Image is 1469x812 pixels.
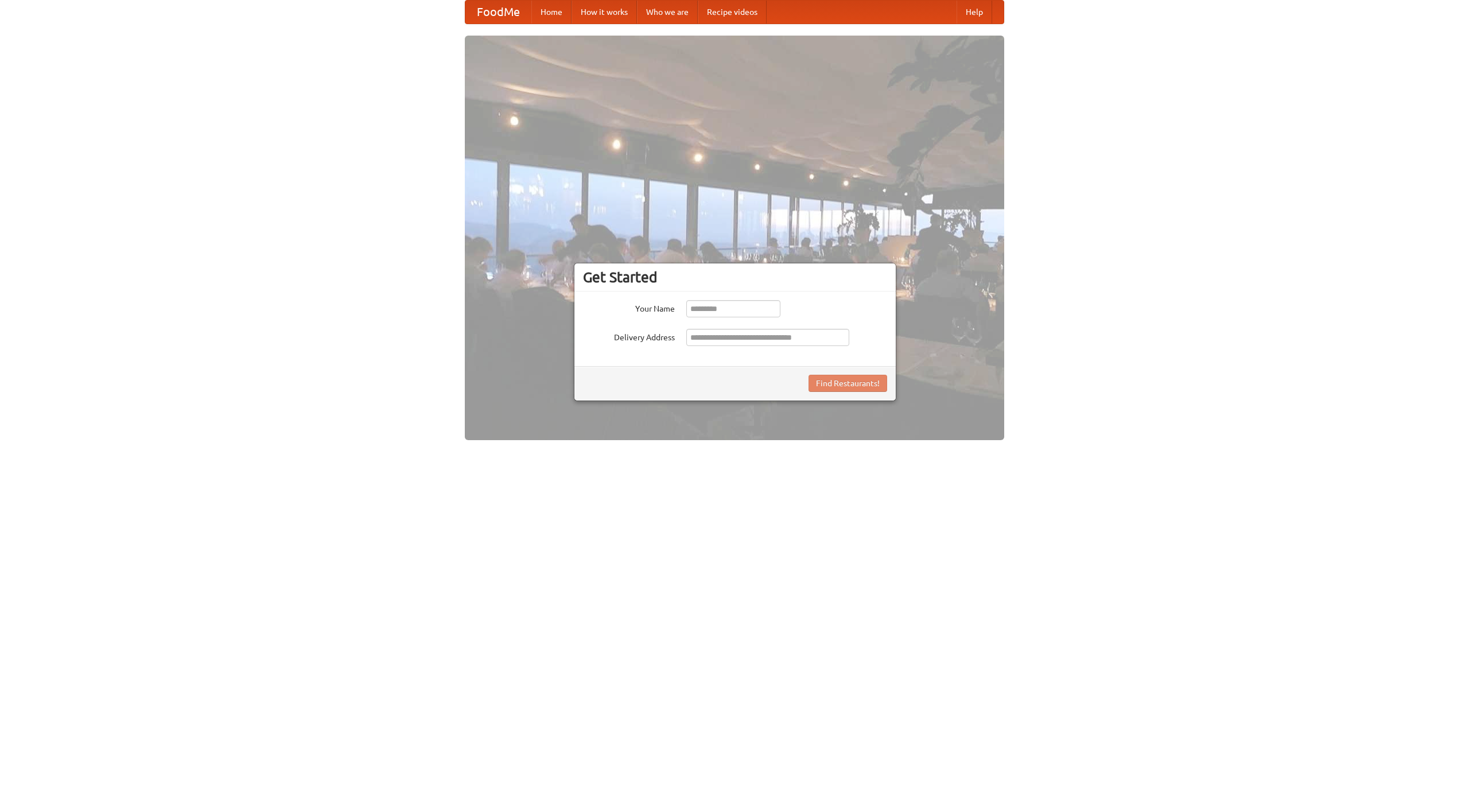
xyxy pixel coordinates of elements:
a: Recipe videos [698,1,767,24]
a: FoodMe [465,1,531,24]
a: How it works [572,1,637,24]
h3: Get Started [583,269,887,286]
label: Delivery Address [583,329,675,343]
button: Find Restaurants! [809,375,887,392]
a: Who we are [637,1,698,24]
a: Home [531,1,572,24]
a: Help [957,1,992,24]
label: Your Name [583,300,675,314]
